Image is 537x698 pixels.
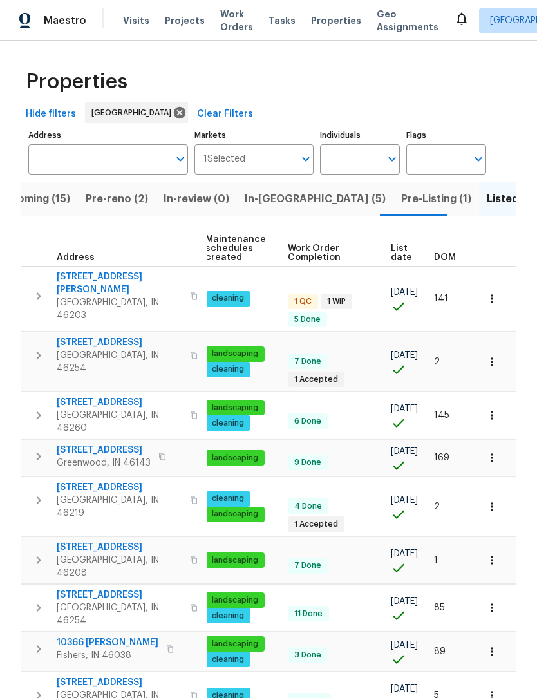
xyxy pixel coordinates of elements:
span: Fishers, IN 46038 [57,649,158,662]
span: [DATE] [391,549,418,558]
span: 7 Done [289,356,326,367]
span: [GEOGRAPHIC_DATA] [91,106,176,119]
span: In-[GEOGRAPHIC_DATA] (5) [245,190,386,208]
span: In-review (0) [164,190,229,208]
span: 1 Selected [203,154,245,165]
span: [STREET_ADDRESS] [57,676,182,689]
span: landscaping [207,509,263,520]
span: 4 Done [289,501,327,512]
span: 2 [434,357,440,366]
span: 7 Done [289,560,326,571]
span: cleaning [207,493,249,504]
span: 1 QC [289,296,317,307]
div: [GEOGRAPHIC_DATA] [85,102,188,123]
span: cleaning [207,364,249,375]
span: 9 Done [289,457,326,468]
span: 1 [434,556,438,565]
label: Flags [406,131,486,139]
span: Clear Filters [197,106,253,122]
button: Clear Filters [192,102,258,126]
span: 5 Done [289,314,326,325]
span: [STREET_ADDRESS] [57,481,182,494]
span: [DATE] [391,684,418,693]
span: 89 [434,647,446,656]
span: Greenwood, IN 46143 [57,457,151,469]
span: 85 [434,603,445,612]
span: [STREET_ADDRESS] [57,396,182,409]
span: landscaping [207,402,263,413]
span: [STREET_ADDRESS] [57,589,182,601]
span: Address [57,253,95,262]
span: [DATE] [391,404,418,413]
span: [DATE] [391,496,418,505]
span: Geo Assignments [377,8,438,33]
span: 1 Accepted [289,519,343,530]
span: Projects [165,14,205,27]
span: 10366 [PERSON_NAME] [57,636,158,649]
span: [GEOGRAPHIC_DATA], IN 46254 [57,349,182,375]
button: Open [469,150,487,168]
span: Work Order Completion [288,244,369,262]
span: [GEOGRAPHIC_DATA], IN 46254 [57,601,182,627]
span: [STREET_ADDRESS] [57,444,151,457]
span: [GEOGRAPHIC_DATA], IN 46260 [57,409,182,435]
span: 3 Done [289,650,326,661]
label: Individuals [320,131,400,139]
span: 1 WIP [322,296,351,307]
span: Pre-Listing (1) [401,190,471,208]
span: [STREET_ADDRESS] [57,541,182,554]
span: cleaning [207,418,249,429]
span: [DATE] [391,351,418,360]
span: Pre-reno (2) [86,190,148,208]
span: Work Orders [220,8,253,33]
span: DOM [434,253,456,262]
span: 141 [434,294,448,303]
button: Hide filters [21,102,81,126]
span: List date [391,244,412,262]
span: [STREET_ADDRESS][PERSON_NAME] [57,270,182,296]
span: 11 Done [289,608,328,619]
span: 1 Accepted [289,374,343,385]
span: [GEOGRAPHIC_DATA], IN 46208 [57,554,182,580]
span: 6 Done [289,416,326,427]
span: landscaping [207,348,263,359]
button: Open [171,150,189,168]
span: [GEOGRAPHIC_DATA], IN 46203 [57,296,182,322]
span: cleaning [207,654,249,665]
span: cleaning [207,610,249,621]
span: Visits [123,14,149,27]
span: Properties [26,75,127,88]
span: 145 [434,411,449,420]
span: [DATE] [391,641,418,650]
span: 169 [434,453,449,462]
button: Open [297,150,315,168]
span: [STREET_ADDRESS] [57,336,182,349]
span: landscaping [207,453,263,464]
span: [DATE] [391,447,418,456]
span: landscaping [207,639,263,650]
span: Properties [311,14,361,27]
span: [GEOGRAPHIC_DATA], IN 46219 [57,494,182,520]
span: 2 [434,502,440,511]
span: Tasks [268,16,296,25]
span: landscaping [207,555,263,566]
span: landscaping [207,595,263,606]
span: [DATE] [391,288,418,297]
label: Markets [194,131,314,139]
span: Hide filters [26,106,76,122]
span: Maestro [44,14,86,27]
label: Address [28,131,188,139]
button: Open [383,150,401,168]
span: Maintenance schedules created [205,235,266,262]
span: cleaning [207,293,249,304]
span: [DATE] [391,597,418,606]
